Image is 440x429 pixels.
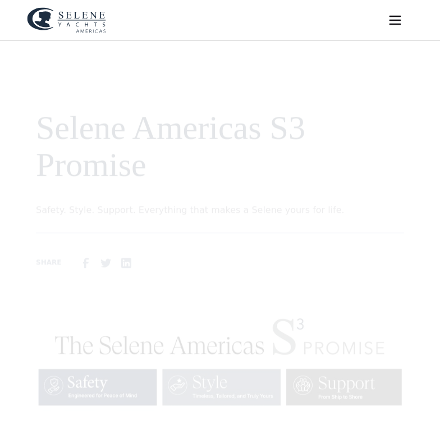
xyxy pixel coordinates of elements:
div: SHARE [36,258,61,268]
a: home [27,7,106,33]
img: Linkedin [120,256,133,270]
div: menu [377,2,413,38]
img: Selene Americas S3 Promise [36,314,404,410]
img: logo [27,7,106,33]
h1: Selene Americas S3 Promise [36,109,404,183]
img: Twitter [99,256,113,270]
p: Safety. Style. Support. Everything that makes a Selene yours for life. [36,203,404,217]
img: facebook [79,256,93,270]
